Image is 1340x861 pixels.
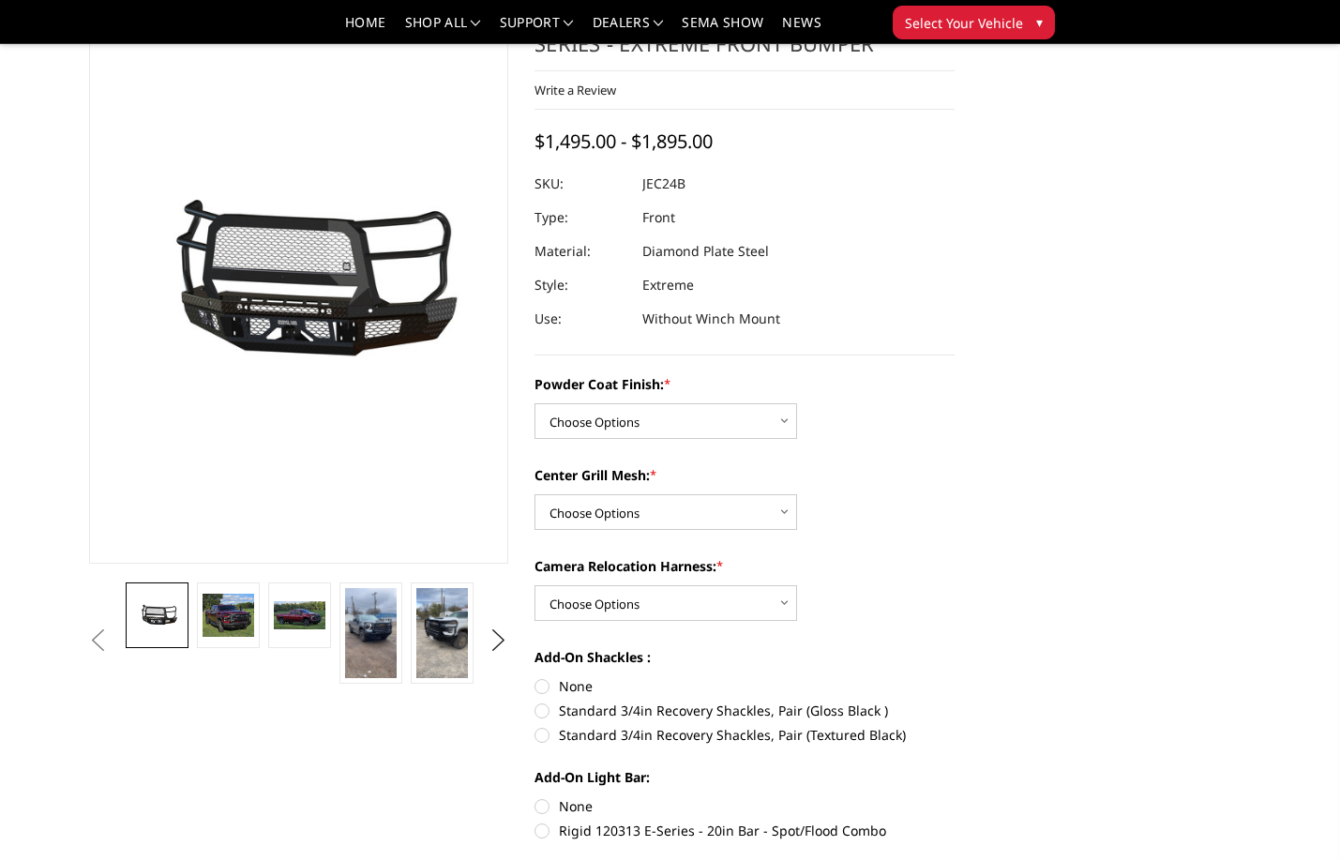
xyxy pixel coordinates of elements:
dd: Without Winch Mount [642,302,780,336]
dt: Style: [534,268,628,302]
img: 2024-2026 Chevrolet 2500-3500 - FT Series - Extreme Front Bumper [345,588,396,678]
label: Camera Relocation Harness: [534,556,955,576]
dt: Material: [534,234,628,268]
span: Select Your Vehicle [905,13,1023,33]
span: ▾ [1036,12,1043,32]
label: Add-On Light Bar: [534,767,955,787]
a: News [782,16,821,43]
a: Support [500,16,574,43]
button: Previous [84,627,113,655]
label: Standard 3/4in Recovery Shackles, Pair (Textured Black) [534,725,955,745]
img: 2024-2026 Chevrolet 2500-3500 - FT Series - Extreme Front Bumper [203,594,253,637]
button: Next [485,627,513,655]
a: 2024-2026 Chevrolet 2500-3500 - FT Series - Extreme Front Bumper [89,1,509,564]
dt: Use: [534,302,628,336]
img: 2024-2026 Chevrolet 2500-3500 - FT Series - Extreme Front Bumper [274,601,324,628]
img: 2024-2026 Chevrolet 2500-3500 - FT Series - Extreme Front Bumper [416,588,467,678]
dd: Extreme [642,268,694,302]
dt: SKU: [534,167,628,201]
a: shop all [405,16,481,43]
a: Write a Review [534,82,616,98]
label: Powder Coat Finish: [534,374,955,394]
label: Rigid 120313 E-Series - 20in Bar - Spot/Flood Combo [534,821,955,840]
label: Add-On Shackles : [534,647,955,667]
dd: JEC24B [642,167,685,201]
dd: Front [642,201,675,234]
span: $1,495.00 - $1,895.00 [534,128,713,154]
label: None [534,676,955,696]
a: Home [345,16,385,43]
dt: Type: [534,201,628,234]
dd: Diamond Plate Steel [642,234,769,268]
label: Standard 3/4in Recovery Shackles, Pair (Gloss Black ) [534,701,955,720]
label: Center Grill Mesh: [534,465,955,485]
label: None [534,796,955,816]
a: Dealers [593,16,664,43]
img: 2024-2026 Chevrolet 2500-3500 - FT Series - Extreme Front Bumper [131,603,182,627]
button: Select Your Vehicle [893,6,1055,39]
a: SEMA Show [682,16,763,43]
